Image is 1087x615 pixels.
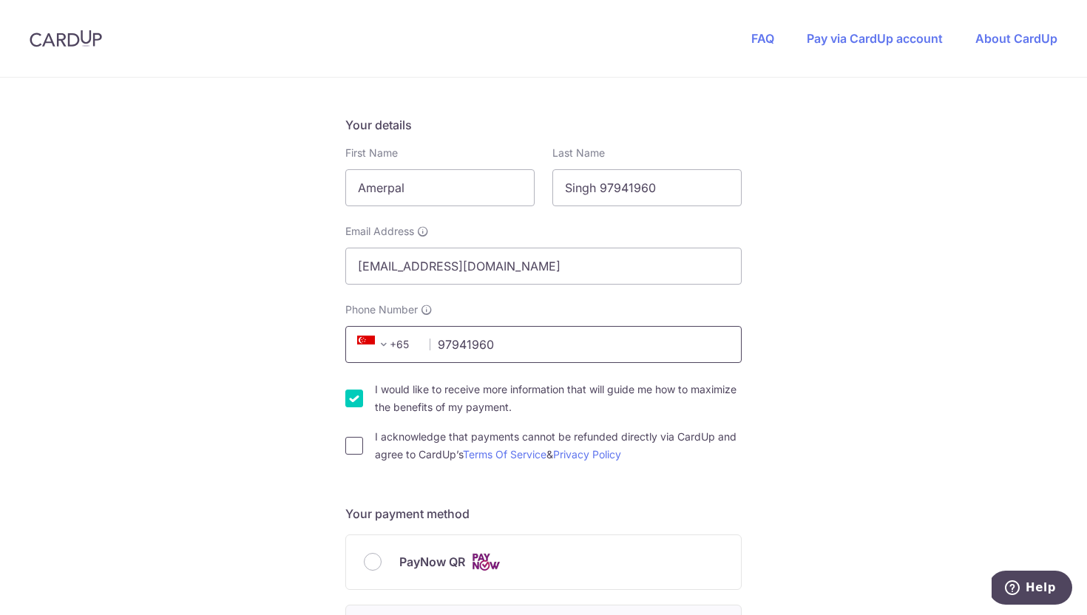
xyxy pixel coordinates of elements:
span: PayNow QR [399,553,465,571]
a: FAQ [751,31,774,46]
input: Last name [552,169,742,206]
input: First name [345,169,535,206]
span: +65 [357,336,393,353]
a: About CardUp [975,31,1057,46]
span: +65 [353,336,419,353]
a: Privacy Policy [553,448,621,461]
iframe: Opens a widget where you can find more information [992,571,1072,608]
h5: Your payment method [345,505,742,523]
img: Cards logo [471,553,501,571]
a: Terms Of Service [463,448,546,461]
label: Last Name [552,146,605,160]
label: I acknowledge that payments cannot be refunded directly via CardUp and agree to CardUp’s & [375,428,742,463]
input: Email address [345,248,742,285]
h5: Your details [345,116,742,134]
a: Pay via CardUp account [807,31,943,46]
label: I would like to receive more information that will guide me how to maximize the benefits of my pa... [375,381,742,416]
div: PayNow QR Cards logo [364,553,723,571]
span: Email Address [345,224,414,239]
label: First Name [345,146,398,160]
span: Phone Number [345,302,418,317]
img: CardUp [30,30,102,47]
